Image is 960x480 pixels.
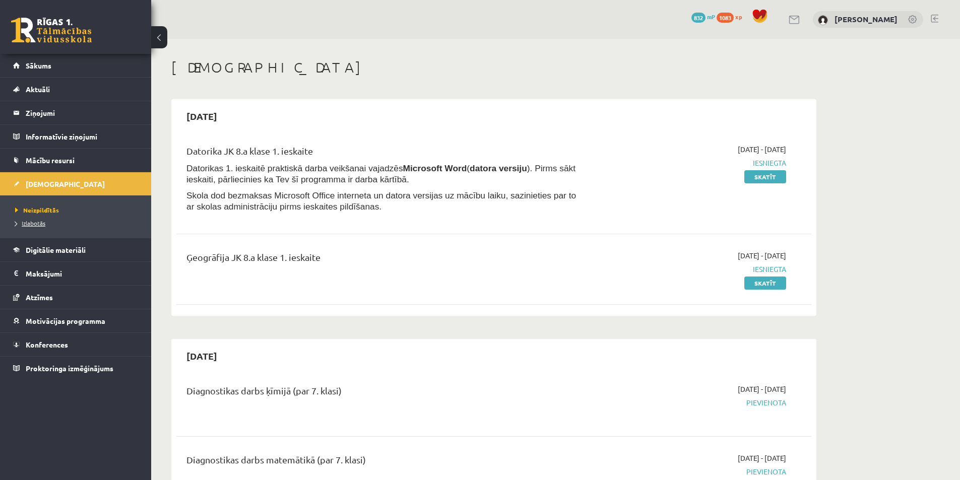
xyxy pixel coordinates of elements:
span: Iesniegta [596,158,786,168]
span: Pievienota [596,397,786,408]
b: datora versiju [470,163,527,173]
span: Sākums [26,61,51,70]
h2: [DATE] [176,104,227,128]
div: Diagnostikas darbs ķīmijā (par 7. klasi) [186,384,581,402]
div: Diagnostikas darbs matemātikā (par 7. klasi) [186,453,581,471]
span: 1083 [717,13,734,23]
legend: Ziņojumi [26,101,139,124]
span: Datorikas 1. ieskaitē praktiskā darba veikšanai vajadzēs ( ). Pirms sākt ieskaiti, pārliecinies k... [186,163,575,184]
legend: Informatīvie ziņojumi [26,125,139,148]
a: Mācību resursi [13,149,139,172]
span: [DEMOGRAPHIC_DATA] [26,179,105,188]
a: Ziņojumi [13,101,139,124]
span: Iesniegta [596,264,786,275]
a: 832 mP [691,13,715,21]
a: Skatīt [744,277,786,290]
div: Ģeogrāfija JK 8.a klase 1. ieskaite [186,250,581,269]
a: Motivācijas programma [13,309,139,332]
a: Skatīt [744,170,786,183]
a: Konferences [13,333,139,356]
a: Sākums [13,54,139,77]
span: [DATE] - [DATE] [738,144,786,155]
a: Informatīvie ziņojumi [13,125,139,148]
span: Motivācijas programma [26,316,105,325]
span: Konferences [26,340,68,349]
a: [PERSON_NAME] [835,14,898,24]
a: [DEMOGRAPHIC_DATA] [13,172,139,195]
span: Digitālie materiāli [26,245,86,254]
h1: [DEMOGRAPHIC_DATA] [171,59,816,76]
img: Alise Dilevka [818,15,828,25]
span: xp [735,13,742,21]
span: [DATE] - [DATE] [738,384,786,394]
span: [DATE] - [DATE] [738,250,786,261]
span: Skola dod bezmaksas Microsoft Office interneta un datora versijas uz mācību laiku, sazinieties pa... [186,190,576,212]
span: 832 [691,13,706,23]
a: Neizpildītās [15,205,141,215]
a: Aktuāli [13,78,139,101]
a: Maksājumi [13,262,139,285]
span: mP [707,13,715,21]
a: Digitālie materiāli [13,238,139,261]
a: Rīgas 1. Tālmācības vidusskola [11,18,92,43]
span: Neizpildītās [15,206,59,214]
span: Proktoringa izmēģinājums [26,364,113,373]
b: Microsoft Word [403,163,467,173]
legend: Maksājumi [26,262,139,285]
h2: [DATE] [176,344,227,368]
a: Proktoringa izmēģinājums [13,357,139,380]
span: Pievienota [596,466,786,477]
span: Izlabotās [15,219,45,227]
span: Aktuāli [26,85,50,94]
div: Datorika JK 8.a klase 1. ieskaite [186,144,581,163]
span: Atzīmes [26,293,53,302]
a: Izlabotās [15,219,141,228]
a: Atzīmes [13,286,139,309]
a: 1083 xp [717,13,747,21]
span: Mācību resursi [26,156,75,165]
span: [DATE] - [DATE] [738,453,786,463]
